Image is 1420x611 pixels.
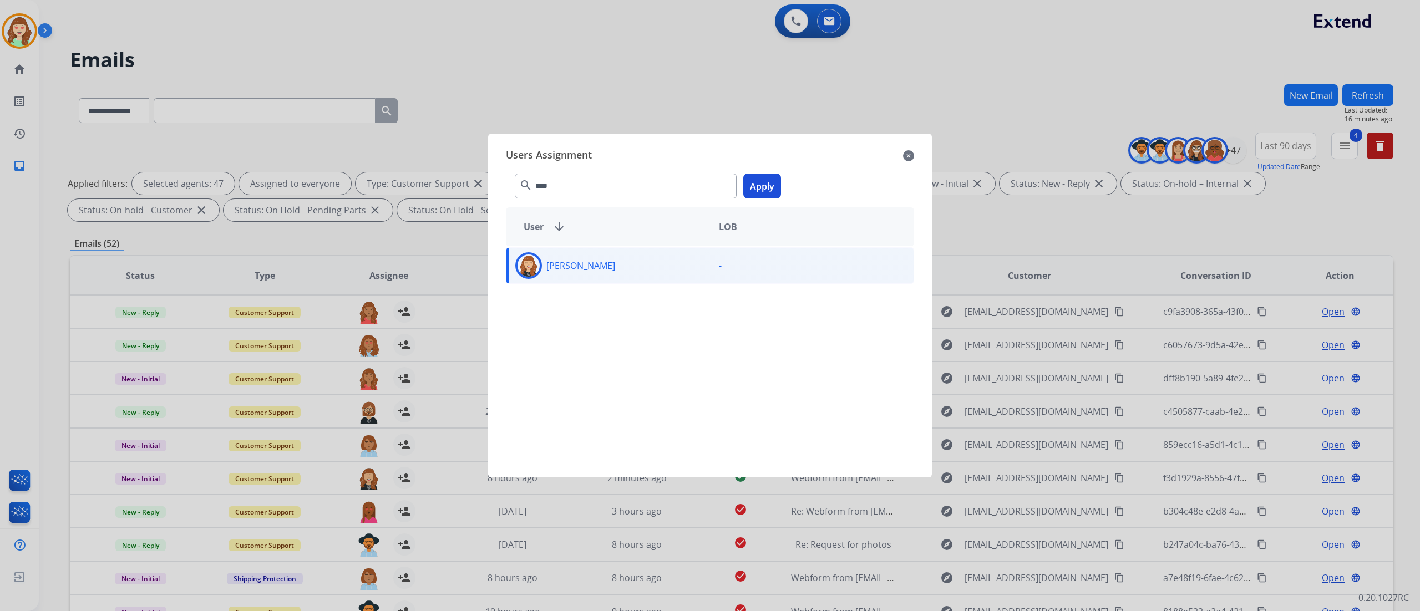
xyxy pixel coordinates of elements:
div: User [515,220,710,233]
mat-icon: arrow_downward [552,220,566,233]
p: - [719,259,722,272]
button: Apply [743,174,781,198]
mat-icon: close [903,149,914,162]
mat-icon: search [519,179,532,192]
span: Users Assignment [506,147,592,165]
span: LOB [719,220,737,233]
p: [PERSON_NAME] [546,259,615,272]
